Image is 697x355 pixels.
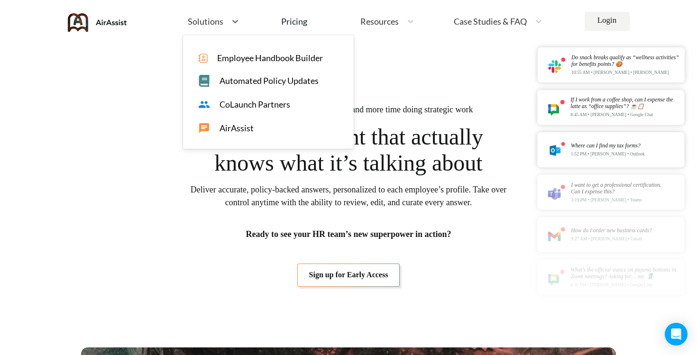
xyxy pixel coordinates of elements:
[571,55,682,67] div: Do snack breaks qualify as “wellness activities” for benefits points? 🍪
[570,112,681,118] p: 8:45 AM • [PERSON_NAME] • Google Chat
[571,198,661,203] p: 3:19 PM • [PERSON_NAME] • Teams
[454,17,527,26] span: Case Studies & FAQ
[281,17,307,26] div: Pricing
[190,183,507,209] span: Deliver accurate, policy-backed answers, personalized to each employee’s profile. Take over contr...
[220,100,290,109] span: CoLaunch Partners
[281,13,307,30] a: Pricing
[571,228,652,234] div: How do I order new business cards?
[198,54,208,63] img: icon
[665,323,688,346] div: Open Intercom Messenger
[68,13,127,32] img: AirAssist
[570,97,681,110] div: If I work from a coffee shop, can I expense the latte as “office supplies”? ☕📋
[202,124,496,176] span: The AI Assistant that actually knows what it’s talking about
[246,228,451,241] span: Ready to see your HR team’s new superpower in action?
[571,70,682,75] p: 10:55 AM • [PERSON_NAME] • [PERSON_NAME]
[220,123,254,133] span: AirAssist
[571,152,645,157] p: 1:52 PM • [PERSON_NAME] • Outlook
[570,282,681,288] p: 4:36 PM • [PERSON_NAME] • Google Chat
[548,57,566,73] img: notification
[570,267,681,280] div: What’s the official stance on pajama bottoms in Zoom meetings? Asking for… me. 👖
[360,17,399,26] span: Resources
[220,76,319,86] span: Automated Policy Updates
[217,53,323,63] span: Employee Handbook Builder
[188,17,223,26] span: Solutions
[297,264,400,286] a: Sign up for Early Access
[571,143,645,149] div: Where can I find my tax forms?
[571,182,661,195] div: I want to get a professional certification. Can I expense this?
[571,237,652,242] p: 9:27 AM • [PERSON_NAME] • Gmail
[585,12,630,31] a: Login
